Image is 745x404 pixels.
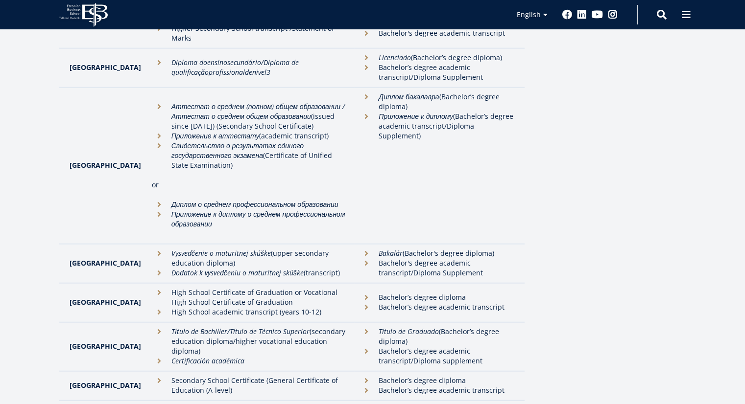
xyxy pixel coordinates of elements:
strong: [GEOGRAPHIC_DATA] [70,341,141,351]
a: Facebook [562,10,572,20]
em: Diploma do [171,58,207,67]
li: (Bachelor's degree diploma) [359,248,514,258]
li: Bachelor’s degree academic transcript [359,302,514,312]
em: Приложение к диплому о среднем профессиональном образовании [171,209,345,228]
em: Vysvedčenie o maturitnej skúške [171,248,271,258]
li: Bachelor’s degree diploma [359,292,514,302]
li: (Bachelor’s degree diploma) [359,53,514,63]
li: Bachelor’s degree academic transcript [359,385,514,395]
strong: [GEOGRAPHIC_DATA] [70,160,141,170]
li: Higher Secondary School transcript /Statement of Marks [152,23,350,43]
li: Secondary School Certificate (General Certificate of Education (A-level) [152,376,350,395]
li: (transcript) [152,268,350,278]
li: (secondary education diploma/higher vocational education diploma) [152,327,350,356]
em: Certificación académica [171,356,244,365]
li: High School academic transcript (years 10-12) [152,307,350,317]
li: (upper secondary education diploma) [152,248,350,268]
li: Bachelor’s degree diploma [359,376,514,385]
a: Instagram [608,10,618,20]
em: Диплом бакалавра [379,92,439,101]
li: (Bachelor’s degree diploma) [359,92,514,112]
em: de [245,67,252,77]
em: Приложение к диплому [379,112,453,121]
a: Youtube [592,10,603,20]
em: Аттестат о среднем (полном) общем образовании / Аттестат о среднем общем образовании [171,102,345,121]
em: Título de Bachiller/Título de Técnico Superior [171,327,310,336]
p: or [152,180,350,190]
li: Bachelor's degree academic transcript [359,28,514,38]
strong: [GEOGRAPHIC_DATA] [70,381,141,390]
li: (Certificate of Unified State Examination) [152,141,350,170]
a: Linkedin [577,10,587,20]
em: Licenciado [379,53,411,62]
li: (Bachelor’s degree academic transcript/Diploma Supplement) [359,112,514,141]
li: Bachelor’s degree academic transcript/Diploma Supplement [359,63,514,82]
strong: [GEOGRAPHIC_DATA] [70,258,141,268]
em: Приложение к аттестату [171,131,260,140]
em: Dodatok k vysvedčeniu o maturitnej skúške [171,268,304,277]
em: Диплом о среднем профессиональном образовании [171,200,338,209]
li: (academic transcript) [152,131,350,141]
li: Bachelor’s degree academic transcript/Diploma supplement [359,346,514,366]
li: Bachelor's degree academic transcript/Diploma Supplement [359,258,514,278]
li: (issued since [DATE]) (Secondary School Certificate) [152,102,350,131]
em: 3 [266,67,270,77]
em: secundário/Diploma de qualificação [171,58,299,77]
em: Свидетельство о результатах единого государственного экзамена [171,141,304,160]
em: Bakalár [379,248,403,258]
em: profissional [209,67,245,77]
em: Título de Graduado [379,327,439,336]
strong: [GEOGRAPHIC_DATA] [70,297,141,307]
li: High School Certificate of Graduation or Vocational High School Certificate of Graduation [152,288,350,307]
li: (Bachelor’s degree diploma) [359,327,514,346]
strong: [GEOGRAPHIC_DATA] [70,63,141,72]
em: ensino [207,58,227,67]
em: nivel [252,67,266,77]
